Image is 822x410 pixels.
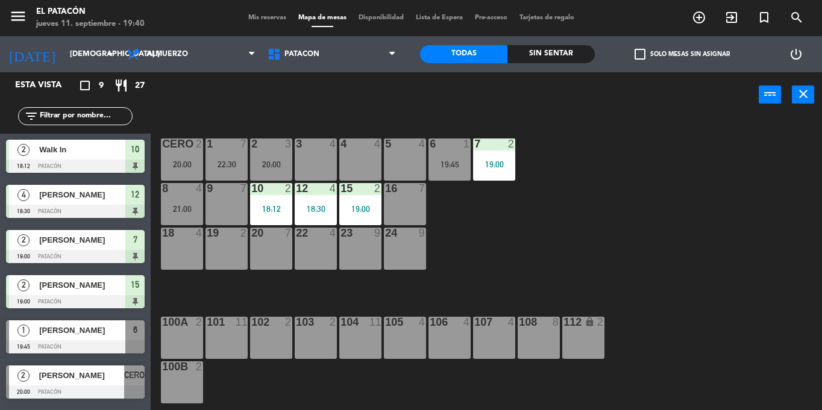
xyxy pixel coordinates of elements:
[340,317,341,328] div: 104
[419,228,426,238] div: 9
[17,189,30,201] span: 4
[635,49,645,60] span: check_box_outline_blank
[36,18,145,30] div: jueves 11. septiembre - 19:40
[369,317,381,328] div: 11
[131,278,139,292] span: 15
[513,14,580,21] span: Tarjetas de regalo
[196,317,203,328] div: 2
[161,160,203,169] div: 20:00
[39,234,125,246] span: [PERSON_NAME]
[17,144,30,156] span: 2
[374,228,381,238] div: 9
[251,228,252,238] div: 20
[162,317,163,328] div: 100a
[553,317,560,328] div: 8
[597,317,604,328] div: 2
[196,138,203,149] div: 2
[792,85,814,104] button: close
[240,138,248,149] div: 7
[419,183,426,194] div: 7
[251,138,252,149] div: 2
[285,317,292,328] div: 2
[205,160,248,169] div: 22:30
[162,138,163,149] div: CERO
[133,232,137,247] span: 7
[146,50,188,58] span: Almuerzo
[789,47,803,61] i: power_settings_new
[796,87,811,101] i: close
[24,109,39,123] i: filter_list
[757,10,771,25] i: turned_in_not
[240,183,248,194] div: 7
[251,317,252,328] div: 102
[474,138,475,149] div: 7
[6,78,87,93] div: Esta vista
[39,143,125,156] span: Walk In
[196,361,203,372] div: 2
[340,228,341,238] div: 23
[330,317,337,328] div: 2
[295,205,337,213] div: 18:30
[285,138,292,149] div: 3
[242,14,292,21] span: Mis reservas
[124,368,145,382] span: CERO
[724,10,739,25] i: exit_to_app
[161,205,203,213] div: 21:00
[330,138,337,149] div: 4
[374,183,381,194] div: 2
[196,183,203,194] div: 4
[759,85,781,104] button: power_input
[330,183,337,194] div: 4
[563,317,564,328] div: 112
[39,369,124,382] span: [PERSON_NAME]
[374,138,381,149] div: 4
[585,317,595,327] i: lock
[78,78,92,93] i: crop_square
[474,317,475,328] div: 107
[635,49,730,60] label: Solo mesas sin asignar
[507,45,595,63] div: Sin sentar
[39,110,132,123] input: Filtrar por nombre...
[430,138,430,149] div: 6
[420,45,507,63] div: Todas
[17,279,30,291] span: 2
[133,323,137,337] span: 6
[508,317,515,328] div: 4
[473,160,515,169] div: 19:00
[36,6,145,18] div: El Patacón
[339,205,381,213] div: 19:00
[162,228,163,238] div: 18
[17,234,30,246] span: 2
[285,228,292,238] div: 7
[39,188,125,201] span: [PERSON_NAME]
[114,78,128,93] i: restaurant
[284,50,319,58] span: Patacón
[463,138,471,149] div: 1
[508,138,515,149] div: 2
[9,7,27,25] i: menu
[463,317,471,328] div: 4
[419,138,426,149] div: 4
[292,14,353,21] span: Mapa de mesas
[469,14,513,21] span: Pre-acceso
[240,228,248,238] div: 2
[410,14,469,21] span: Lista de Espera
[428,160,471,169] div: 19:45
[17,370,30,382] span: 2
[196,228,203,238] div: 4
[135,79,145,93] span: 27
[162,361,163,372] div: 100b
[353,14,410,21] span: Disponibilidad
